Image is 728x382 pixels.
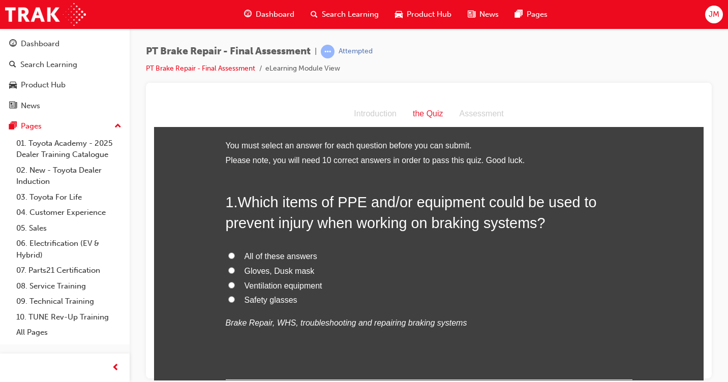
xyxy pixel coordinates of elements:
[21,120,42,132] div: Pages
[311,8,318,21] span: search-icon
[146,46,311,57] span: PT Brake Repair - Final Assessment
[527,9,548,20] span: Pages
[72,217,313,226] em: Brake Repair, WHS, troubleshooting and repairing braking systems
[192,6,251,20] div: Introduction
[12,189,126,205] a: 03. Toyota For Life
[4,33,126,117] button: DashboardSearch LearningProduct HubNews
[479,9,499,20] span: News
[9,40,17,49] span: guage-icon
[4,117,126,136] button: Pages
[12,309,126,325] a: 10. TUNE Rev-Up Training
[74,181,81,187] input: Ventilation equipment
[21,100,40,112] div: News
[12,220,126,236] a: 05. Sales
[72,52,478,67] li: Please note, you will need 10 correct answers in order to pass this quiz. Good luck.
[515,8,523,21] span: pages-icon
[90,195,143,203] span: Safety glasses
[12,263,126,278] a: 07. Parts21 Certification
[321,45,335,58] span: learningRecordVerb_ATTEMPT-icon
[12,236,126,263] a: 06. Electrification (EV & Hybrid)
[9,60,16,70] span: search-icon
[322,9,379,20] span: Search Learning
[4,76,126,94] a: Product Hub
[460,4,507,25] a: news-iconNews
[21,38,59,50] div: Dashboard
[395,8,403,21] span: car-icon
[315,46,317,57] span: |
[20,59,77,71] div: Search Learning
[112,362,119,374] span: prev-icon
[705,6,723,23] button: JM
[244,8,252,21] span: guage-icon
[74,151,81,158] input: All of these answers
[72,91,478,132] h2: 1 .
[4,55,126,74] a: Search Learning
[407,9,451,20] span: Product Hub
[90,151,163,160] span: All of these answers
[302,4,387,25] a: search-iconSearch Learning
[4,35,126,53] a: Dashboard
[236,4,302,25] a: guage-iconDashboard
[709,9,719,20] span: JM
[9,122,17,131] span: pages-icon
[74,166,81,173] input: Gloves, Dusk mask
[72,38,478,52] li: You must select an answer for each question before you can submit.
[251,6,297,20] div: the Quiz
[114,120,122,133] span: up-icon
[21,79,66,91] div: Product Hub
[90,166,161,174] span: Gloves, Dusk mask
[12,136,126,163] a: 01. Toyota Academy - 2025 Dealer Training Catalogue
[9,81,17,90] span: car-icon
[4,97,126,115] a: News
[265,63,340,75] li: eLearning Module View
[12,205,126,220] a: 04. Customer Experience
[256,9,294,20] span: Dashboard
[468,8,475,21] span: news-icon
[12,325,126,340] a: All Pages
[146,64,255,73] a: PT Brake Repair - Final Assessment
[12,278,126,294] a: 08. Service Training
[5,3,86,26] img: Trak
[12,163,126,189] a: 02. New - Toyota Dealer Induction
[507,4,556,25] a: pages-iconPages
[297,6,358,20] div: Assessment
[72,93,443,130] span: Which items of PPE and/or equipment could be used to prevent injury when working on braking systems?
[90,180,168,189] span: Ventilation equipment
[387,4,460,25] a: car-iconProduct Hub
[339,47,373,56] div: Attempted
[12,294,126,309] a: 09. Technical Training
[9,102,17,111] span: news-icon
[74,195,81,202] input: Safety glasses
